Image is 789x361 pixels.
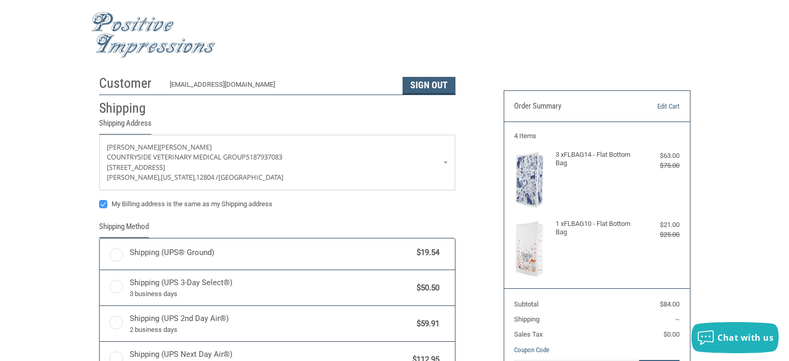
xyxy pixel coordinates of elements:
[627,101,680,112] a: Edit Cart
[514,101,627,112] h3: Order Summary
[100,135,455,190] a: Enter or select a different address
[514,132,680,140] h3: 4 Items
[691,322,779,353] button: Chat with us
[130,289,412,299] span: 3 business days
[514,346,549,354] a: Coupon Code
[130,313,412,335] span: Shipping (UPS 2nd Day Air®)
[514,300,538,308] span: Subtotal
[107,152,246,162] span: Countryside Veterinary Medical Group
[130,247,412,259] span: Shipping (UPS® Ground)
[159,142,212,152] span: [PERSON_NAME]
[107,142,159,152] span: [PERSON_NAME]
[99,200,455,208] label: My Billing address is the same as my Shipping address
[556,220,636,237] h4: 1 x FLBAG10 - Flat Bottom Bag
[660,300,680,308] span: $84.00
[107,172,161,182] span: [PERSON_NAME],
[218,172,283,182] span: [GEOGRAPHIC_DATA]
[556,151,636,168] h4: 3 x FLBAG14 - Flat Bottom Bag
[638,220,680,230] div: $21.00
[130,277,412,299] span: Shipping (UPS 3-Day Select®)
[638,161,680,171] div: $75.00
[246,152,282,162] span: 5187937083
[99,100,160,117] h2: Shipping
[638,230,680,240] div: $25.00
[412,318,440,330] span: $59.91
[130,325,412,335] span: 2 business days
[107,163,165,172] span: [STREET_ADDRESS]
[412,282,440,294] span: $50.50
[161,172,196,182] span: [US_STATE],
[412,247,440,259] span: $19.54
[170,79,392,95] div: [EMAIL_ADDRESS][DOMAIN_NAME]
[99,75,160,92] h2: Customer
[196,172,218,182] span: 12804 /
[638,151,680,161] div: $63.00
[675,315,680,323] span: --
[91,12,216,58] img: Positive Impressions
[663,330,680,338] span: $0.00
[717,332,773,343] span: Chat with us
[514,330,543,338] span: Sales Tax
[99,117,151,135] legend: Shipping Address
[514,315,539,323] span: Shipping
[403,77,455,95] button: Sign Out
[99,221,149,238] legend: Shipping Method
